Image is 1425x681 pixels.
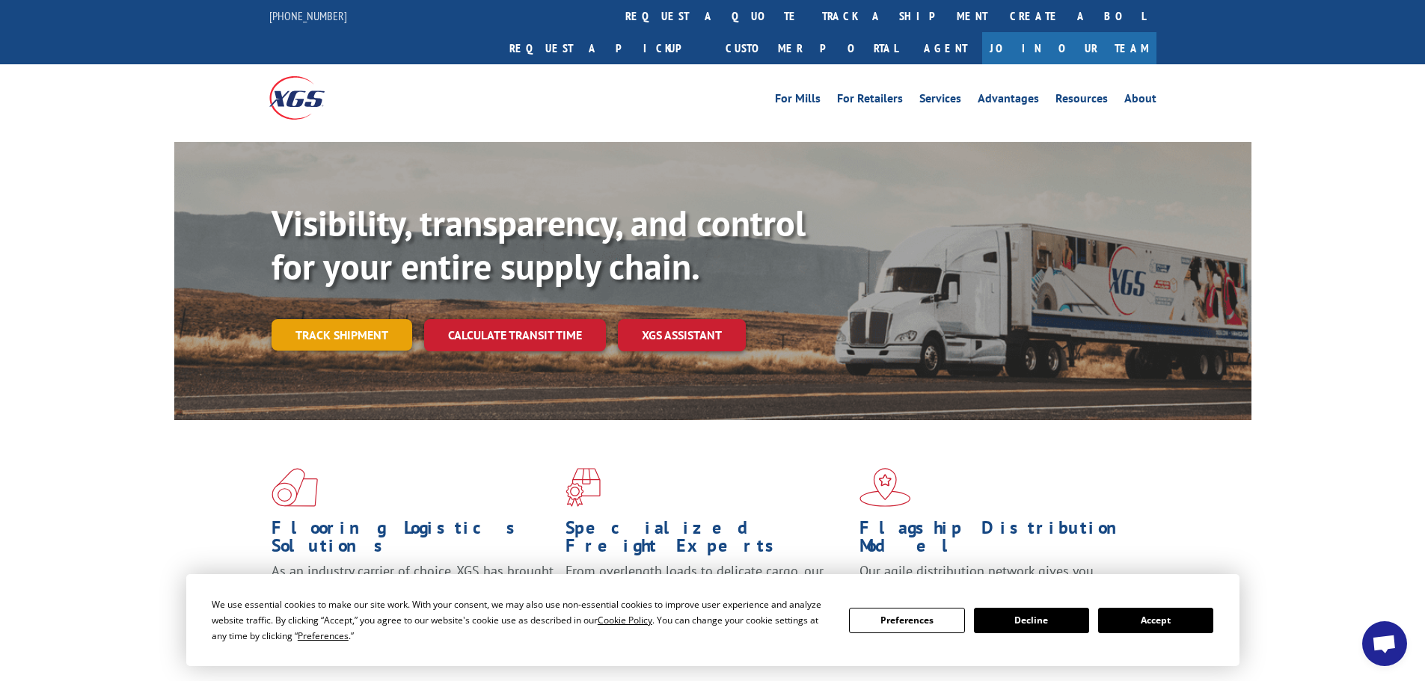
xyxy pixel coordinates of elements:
button: Decline [974,608,1089,633]
a: For Mills [775,93,821,109]
a: Customer Portal [714,32,909,64]
span: Our agile distribution network gives you nationwide inventory management on demand. [859,562,1135,597]
img: xgs-icon-focused-on-flooring-red [566,468,601,507]
button: Accept [1098,608,1213,633]
span: Cookie Policy [598,614,652,626]
a: XGS ASSISTANT [618,319,746,351]
h1: Flooring Logistics Solutions [272,519,554,562]
h1: Specialized Freight Experts [566,519,848,562]
a: Resources [1055,93,1108,109]
a: [PHONE_NUMBER] [269,8,347,23]
div: Cookie Consent Prompt [186,574,1239,666]
p: From overlength loads to delicate cargo, our experienced staff knows the best way to move your fr... [566,562,848,629]
a: Join Our Team [982,32,1156,64]
a: Advantages [978,93,1039,109]
h1: Flagship Distribution Model [859,519,1142,562]
b: Visibility, transparency, and control for your entire supply chain. [272,200,806,289]
span: Preferences [298,629,349,642]
button: Preferences [849,608,964,633]
a: Agent [909,32,982,64]
a: For Retailers [837,93,903,109]
div: Open chat [1362,621,1407,666]
img: xgs-icon-total-supply-chain-intelligence-red [272,468,318,507]
a: Request a pickup [498,32,714,64]
div: We use essential cookies to make our site work. With your consent, we may also use non-essential ... [212,597,831,644]
a: Calculate transit time [424,319,606,351]
a: Services [919,93,961,109]
a: About [1124,93,1156,109]
span: As an industry carrier of choice, XGS has brought innovation and dedication to flooring logistics... [272,562,554,615]
a: Track shipment [272,319,412,351]
img: xgs-icon-flagship-distribution-model-red [859,468,911,507]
